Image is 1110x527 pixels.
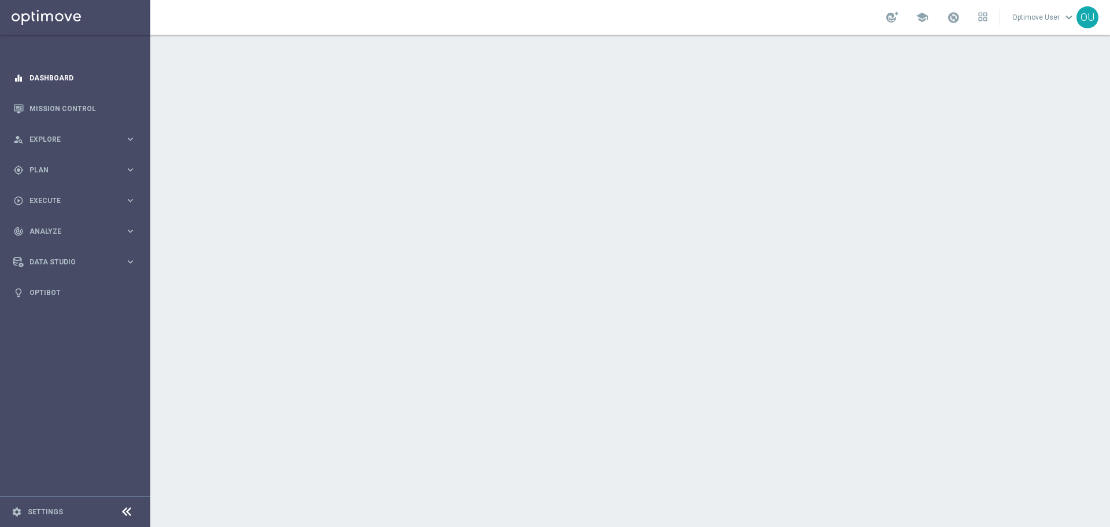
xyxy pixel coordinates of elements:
[125,226,136,237] i: keyboard_arrow_right
[125,195,136,206] i: keyboard_arrow_right
[13,196,136,205] button: play_circle_outline Execute keyboard_arrow_right
[29,277,136,308] a: Optibot
[13,196,125,206] div: Execute
[125,164,136,175] i: keyboard_arrow_right
[125,256,136,267] i: keyboard_arrow_right
[29,197,125,204] span: Execute
[29,93,136,124] a: Mission Control
[12,507,22,517] i: settings
[29,167,125,174] span: Plan
[13,104,136,113] button: Mission Control
[13,73,24,83] i: equalizer
[13,134,24,145] i: person_search
[13,165,24,175] i: gps_fixed
[28,508,63,515] a: Settings
[125,134,136,145] i: keyboard_arrow_right
[13,73,136,83] button: equalizer Dashboard
[1076,6,1098,28] div: OU
[13,62,136,93] div: Dashboard
[13,288,136,297] button: lightbulb Optibot
[13,288,24,298] i: lightbulb
[29,62,136,93] a: Dashboard
[916,11,928,24] span: school
[13,196,24,206] i: play_circle_outline
[13,93,136,124] div: Mission Control
[13,227,136,236] button: track_changes Analyze keyboard_arrow_right
[29,136,125,143] span: Explore
[1063,11,1075,24] span: keyboard_arrow_down
[13,226,125,237] div: Analyze
[29,228,125,235] span: Analyze
[13,277,136,308] div: Optibot
[13,257,136,267] button: Data Studio keyboard_arrow_right
[29,259,125,266] span: Data Studio
[13,226,24,237] i: track_changes
[13,165,136,175] button: gps_fixed Plan keyboard_arrow_right
[13,134,125,145] div: Explore
[13,257,125,267] div: Data Studio
[13,165,125,175] div: Plan
[1011,9,1076,26] a: Optimove Userkeyboard_arrow_down
[13,135,136,144] button: person_search Explore keyboard_arrow_right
